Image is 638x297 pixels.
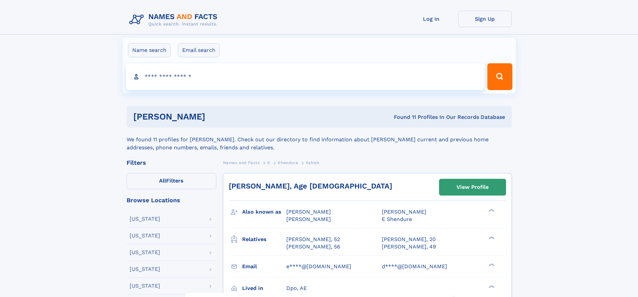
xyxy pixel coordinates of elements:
[267,160,270,165] span: S
[286,216,331,222] span: [PERSON_NAME]
[405,11,458,27] a: Log In
[242,261,286,272] h3: Email
[299,114,505,121] div: Found 11 Profiles In Our Records Database
[159,177,166,184] span: All
[487,208,495,213] div: ❯
[286,243,340,250] a: [PERSON_NAME], 56
[306,160,320,165] span: Ashish
[278,158,298,167] a: Shendure
[127,160,216,166] div: Filters
[286,285,307,291] span: Dpo, AE
[130,283,160,289] div: [US_STATE]
[487,284,495,289] div: ❯
[229,182,392,190] a: [PERSON_NAME], Age [DEMOGRAPHIC_DATA]
[382,216,412,222] span: E Shendure
[286,209,331,215] span: [PERSON_NAME]
[456,179,489,195] div: View Profile
[133,113,300,121] h1: [PERSON_NAME]
[458,11,512,27] a: Sign Up
[223,158,260,167] a: Names and Facts
[439,179,506,195] a: View Profile
[487,263,495,267] div: ❯
[286,236,340,243] a: [PERSON_NAME], 52
[130,267,160,272] div: [US_STATE]
[128,43,171,57] label: Name search
[127,128,512,152] div: We found 11 profiles for [PERSON_NAME]. Check out our directory to find information about [PERSON...
[382,236,436,243] a: [PERSON_NAME], 20
[127,173,216,189] label: Filters
[130,216,160,222] div: [US_STATE]
[267,158,270,167] a: S
[178,43,220,57] label: Email search
[242,283,286,294] h3: Lived in
[126,63,485,90] input: search input
[242,234,286,245] h3: Relatives
[242,206,286,218] h3: Also known as
[382,209,426,215] span: [PERSON_NAME]
[382,243,436,250] a: [PERSON_NAME], 49
[487,63,512,90] button: Search Button
[127,11,223,29] img: Logo Names and Facts
[130,250,160,255] div: [US_STATE]
[130,233,160,238] div: [US_STATE]
[127,197,216,203] div: Browse Locations
[487,235,495,240] div: ❯
[278,160,298,165] span: Shendure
